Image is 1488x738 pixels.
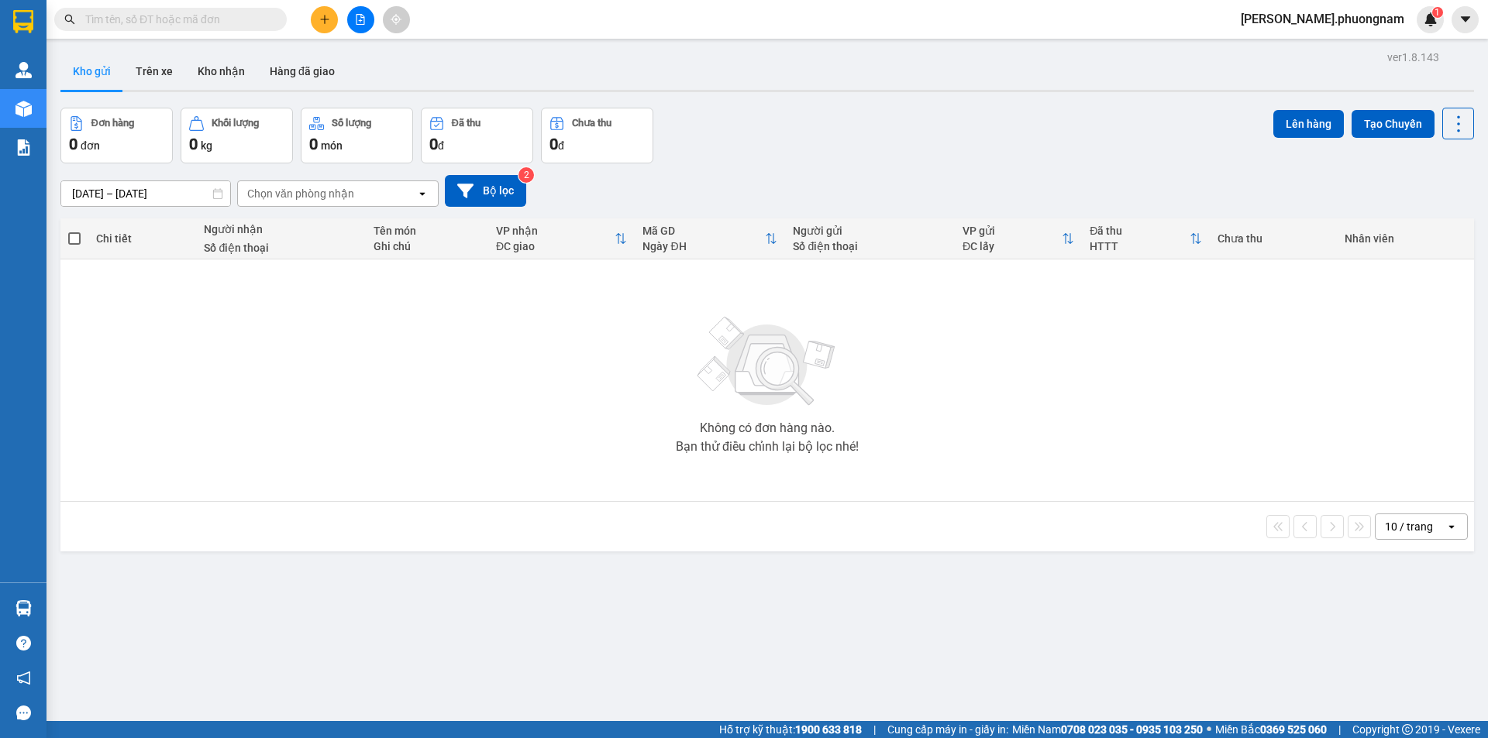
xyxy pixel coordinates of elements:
[1061,723,1203,736] strong: 0708 023 035 - 0935 103 250
[332,118,371,129] div: Số lượng
[518,167,534,183] sup: 2
[719,721,862,738] span: Hỗ trợ kỹ thuật:
[85,11,268,28] input: Tìm tên, số ĐT hoặc mã đơn
[1215,721,1327,738] span: Miền Bắc
[795,723,862,736] strong: 1900 633 818
[374,225,480,237] div: Tên món
[635,218,785,259] th: Toggle SortBy
[201,139,212,152] span: kg
[1387,49,1439,66] div: ver 1.8.143
[311,6,338,33] button: plus
[181,108,293,163] button: Khối lượng0kg
[887,721,1008,738] span: Cung cấp máy in - giấy in:
[700,422,835,434] div: Không có đơn hàng nào.
[355,14,366,25] span: file-add
[69,135,77,153] span: 0
[321,139,343,152] span: món
[374,240,480,252] div: Ghi chú
[793,225,947,237] div: Người gửi
[793,240,947,252] div: Số điện thoại
[60,53,123,90] button: Kho gửi
[1385,519,1433,534] div: 10 / trang
[558,139,564,152] span: đ
[61,181,230,206] input: Select a date range.
[16,636,31,650] span: question-circle
[1082,218,1210,259] th: Toggle SortBy
[642,240,765,252] div: Ngày ĐH
[60,108,173,163] button: Đơn hàng0đơn
[438,139,444,152] span: đ
[1218,232,1329,245] div: Chưa thu
[257,53,347,90] button: Hàng đã giao
[416,187,429,200] svg: open
[452,118,480,129] div: Đã thu
[676,441,859,453] div: Bạn thử điều chỉnh lại bộ lọc nhé!
[1459,12,1472,26] span: caret-down
[541,108,653,163] button: Chưa thu0đ
[204,223,358,235] div: Người nhận
[319,14,330,25] span: plus
[1090,225,1190,237] div: Đã thu
[496,225,615,237] div: VP nhận
[189,135,198,153] span: 0
[383,6,410,33] button: aim
[1402,724,1413,735] span: copyright
[16,705,31,720] span: message
[1452,6,1479,33] button: caret-down
[1435,7,1440,18] span: 1
[15,101,32,117] img: warehouse-icon
[1352,110,1435,138] button: Tạo Chuyến
[549,135,558,153] span: 0
[13,10,33,33] img: logo-vxr
[301,108,413,163] button: Số lượng0món
[642,225,765,237] div: Mã GD
[16,671,31,685] span: notification
[496,240,615,252] div: ĐC giao
[445,175,526,207] button: Bộ lọc
[690,307,845,416] img: svg+xml;base64,PHN2ZyBjbGFzcz0ibGlzdC1wbHVnX19zdmciIHhtbG5zPSJodHRwOi8vd3d3LnczLm9yZy8yMDAwL3N2Zy...
[1207,726,1211,733] span: ⚪️
[15,139,32,156] img: solution-icon
[309,135,318,153] span: 0
[1228,9,1417,29] span: [PERSON_NAME].phuongnam
[81,139,100,152] span: đơn
[1345,232,1466,245] div: Nhân viên
[247,186,354,201] div: Chọn văn phòng nhận
[185,53,257,90] button: Kho nhận
[391,14,401,25] span: aim
[1012,721,1203,738] span: Miền Nam
[212,118,259,129] div: Khối lượng
[572,118,611,129] div: Chưa thu
[1432,7,1443,18] sup: 1
[15,62,32,78] img: warehouse-icon
[64,14,75,25] span: search
[347,6,374,33] button: file-add
[91,118,134,129] div: Đơn hàng
[1090,240,1190,252] div: HTTT
[421,108,533,163] button: Đã thu0đ
[1338,721,1341,738] span: |
[429,135,438,153] span: 0
[1260,723,1327,736] strong: 0369 525 060
[488,218,635,259] th: Toggle SortBy
[1273,110,1344,138] button: Lên hàng
[1424,12,1438,26] img: icon-new-feature
[963,240,1062,252] div: ĐC lấy
[123,53,185,90] button: Trên xe
[963,225,1062,237] div: VP gửi
[873,721,876,738] span: |
[955,218,1082,259] th: Toggle SortBy
[204,242,358,254] div: Số điện thoại
[96,232,188,245] div: Chi tiết
[15,600,32,616] img: warehouse-icon
[1445,520,1458,533] svg: open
